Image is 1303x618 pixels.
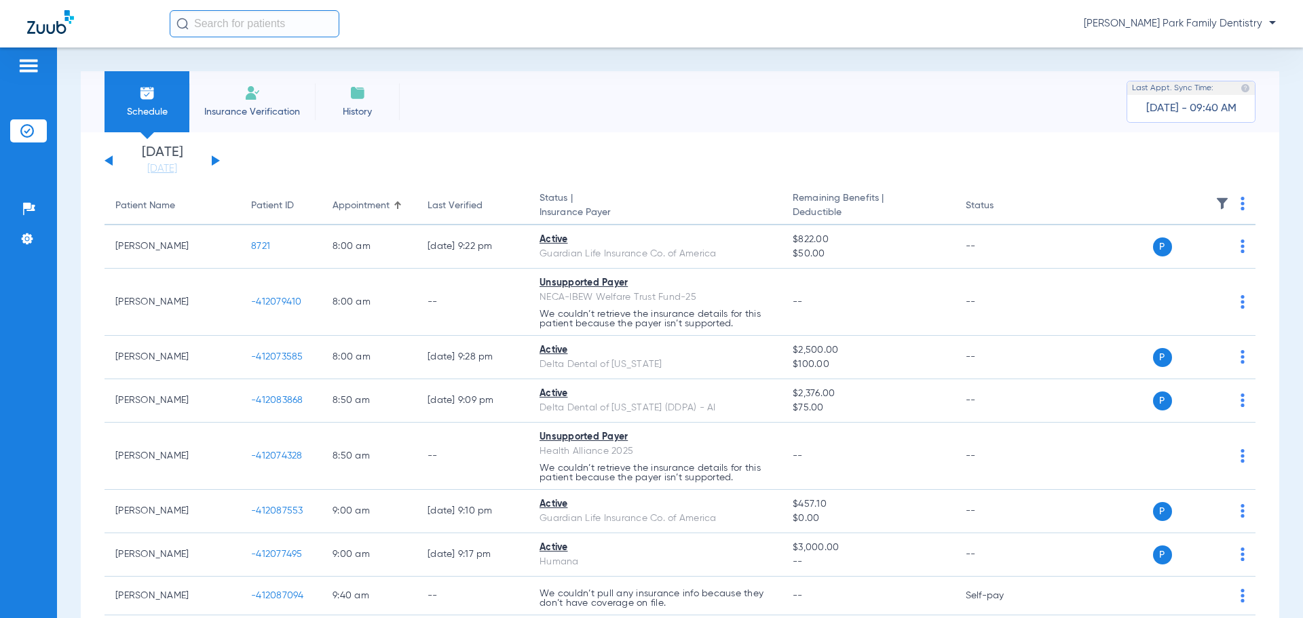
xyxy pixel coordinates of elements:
div: Health Alliance 2025 [540,444,771,459]
td: -- [417,423,529,490]
div: Delta Dental of [US_STATE] [540,358,771,372]
span: [DATE] - 09:40 AM [1146,102,1236,115]
td: -- [955,490,1046,533]
td: 9:00 AM [322,533,417,577]
img: group-dot-blue.svg [1241,504,1245,518]
td: -- [955,336,1046,379]
div: Last Verified [428,199,483,213]
span: -412077495 [251,549,303,559]
li: [DATE] [121,146,203,176]
td: [PERSON_NAME] [105,423,240,490]
td: [PERSON_NAME] [105,490,240,533]
img: Manual Insurance Verification [244,85,261,101]
span: History [325,105,390,119]
span: -- [793,591,803,600]
td: -- [417,269,529,336]
span: $75.00 [793,401,943,415]
td: -- [955,379,1046,423]
span: Schedule [115,105,179,119]
td: 8:00 AM [322,336,417,379]
td: [DATE] 9:10 PM [417,490,529,533]
td: -- [955,269,1046,336]
div: Patient ID [251,199,294,213]
td: [DATE] 9:28 PM [417,336,529,379]
td: 8:00 AM [322,225,417,269]
span: $100.00 [793,358,943,372]
td: -- [417,577,529,615]
span: Insurance Verification [200,105,305,119]
img: Search Icon [176,18,189,30]
span: -412074328 [251,451,303,461]
img: History [350,85,366,101]
th: Remaining Benefits | [782,187,954,225]
span: Last Appt. Sync Time: [1132,81,1213,95]
td: 8:00 AM [322,269,417,336]
span: Insurance Payer [540,206,771,220]
div: Guardian Life Insurance Co. of America [540,511,771,526]
img: group-dot-blue.svg [1241,393,1245,407]
div: Last Verified [428,199,518,213]
span: -412087553 [251,506,303,516]
p: We couldn’t retrieve the insurance details for this patient because the payer isn’t supported. [540,463,771,482]
div: Unsupported Payer [540,276,771,290]
th: Status | [529,187,782,225]
input: Search for patients [170,10,339,37]
td: [PERSON_NAME] [105,379,240,423]
td: [PERSON_NAME] [105,225,240,269]
td: [DATE] 9:17 PM [417,533,529,577]
td: [PERSON_NAME] [105,533,240,577]
div: NECA-IBEW Welfare Trust Fund-25 [540,290,771,305]
span: 8721 [251,242,270,251]
td: -- [955,423,1046,490]
img: group-dot-blue.svg [1241,350,1245,364]
td: [PERSON_NAME] [105,269,240,336]
img: group-dot-blue.svg [1241,589,1245,602]
img: group-dot-blue.svg [1241,239,1245,253]
span: $2,500.00 [793,343,943,358]
span: -412073585 [251,352,303,362]
div: Unsupported Payer [540,430,771,444]
div: Patient Name [115,199,175,213]
span: [PERSON_NAME] Park Family Dentistry [1084,17,1276,31]
div: Active [540,541,771,555]
span: P [1153,348,1172,367]
div: Humana [540,555,771,569]
p: We couldn’t pull any insurance info because they don’t have coverage on file. [540,589,771,608]
th: Status [955,187,1046,225]
p: We couldn’t retrieve the insurance details for this patient because the payer isn’t supported. [540,309,771,328]
div: Active [540,233,771,247]
span: P [1153,545,1172,564]
td: [PERSON_NAME] [105,577,240,615]
img: group-dot-blue.svg [1241,295,1245,309]
div: Patient Name [115,199,229,213]
span: $2,376.00 [793,387,943,401]
span: Deductible [793,206,943,220]
img: hamburger-icon [18,58,39,74]
span: P [1153,502,1172,521]
img: group-dot-blue.svg [1241,197,1245,210]
span: -412083868 [251,395,303,405]
td: [DATE] 9:09 PM [417,379,529,423]
div: Active [540,387,771,401]
span: $0.00 [793,511,943,526]
span: $3,000.00 [793,541,943,555]
div: Appointment [333,199,406,213]
span: -- [793,555,943,569]
span: $822.00 [793,233,943,247]
td: 8:50 AM [322,423,417,490]
img: Zuub Logo [27,10,74,34]
img: group-dot-blue.svg [1241,449,1245,463]
img: group-dot-blue.svg [1241,547,1245,561]
img: last sync help info [1241,83,1250,93]
td: 9:40 AM [322,577,417,615]
div: Delta Dental of [US_STATE] (DDPA) - AI [540,401,771,415]
div: Patient ID [251,199,311,213]
div: Active [540,497,771,511]
img: filter.svg [1215,197,1229,210]
td: -- [955,533,1046,577]
span: P [1153,391,1172,410]
td: Self-pay [955,577,1046,615]
div: Guardian Life Insurance Co. of America [540,247,771,261]
span: -412079410 [251,297,302,307]
span: -- [793,451,803,461]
